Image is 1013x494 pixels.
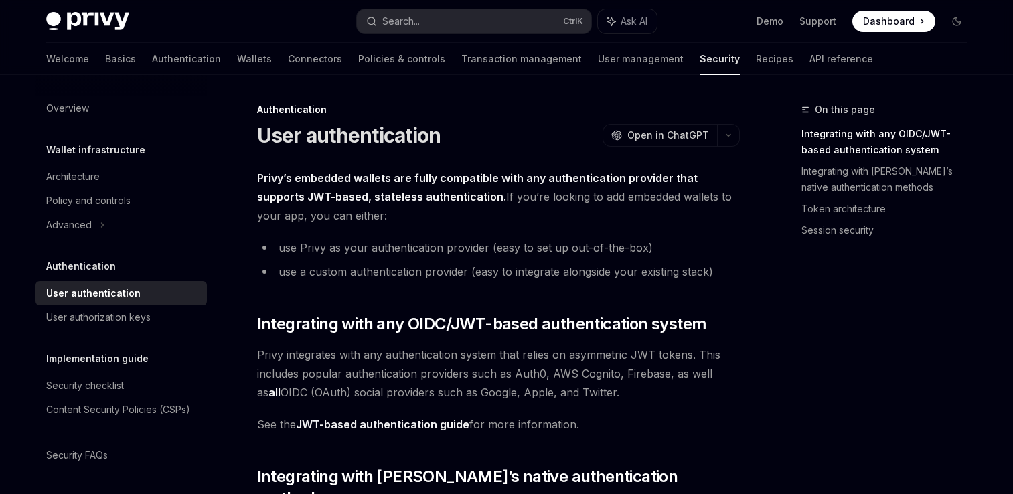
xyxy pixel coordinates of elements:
div: Authentication [257,103,740,116]
a: Wallets [237,43,272,75]
h1: User authentication [257,123,441,147]
h5: Authentication [46,258,116,274]
span: Ask AI [621,15,647,28]
span: Open in ChatGPT [627,129,709,142]
a: Token architecture [801,198,978,220]
a: Welcome [46,43,89,75]
span: Ctrl K [563,16,583,27]
div: User authentication [46,285,141,301]
a: Dashboard [852,11,935,32]
strong: all [268,386,281,399]
a: Content Security Policies (CSPs) [35,398,207,422]
span: Integrating with any OIDC/JWT-based authentication system [257,313,707,335]
img: dark logo [46,12,129,31]
div: Overview [46,100,89,116]
a: User authentication [35,281,207,305]
a: Transaction management [461,43,582,75]
a: Integrating with [PERSON_NAME]’s native authentication methods [801,161,978,198]
div: Security checklist [46,378,124,394]
li: use a custom authentication provider (easy to integrate alongside your existing stack) [257,262,740,281]
div: Search... [382,13,420,29]
span: On this page [815,102,875,118]
div: User authorization keys [46,309,151,325]
a: Integrating with any OIDC/JWT-based authentication system [801,123,978,161]
li: use Privy as your authentication provider (easy to set up out-of-the-box) [257,238,740,257]
div: Security FAQs [46,447,108,463]
a: Security FAQs [35,443,207,467]
a: Policies & controls [358,43,445,75]
h5: Implementation guide [46,351,149,367]
a: User management [598,43,684,75]
span: See the for more information. [257,415,740,434]
a: Basics [105,43,136,75]
a: Overview [35,96,207,120]
div: Advanced [46,217,92,233]
a: Security checklist [35,374,207,398]
button: Search...CtrlK [357,9,591,33]
a: Session security [801,220,978,241]
button: Open in ChatGPT [603,124,717,147]
a: Architecture [35,165,207,189]
button: Ask AI [598,9,657,33]
div: Policy and controls [46,193,131,209]
span: Privy integrates with any authentication system that relies on asymmetric JWT tokens. This includ... [257,345,740,402]
a: Demo [757,15,783,28]
a: Authentication [152,43,221,75]
a: API reference [809,43,873,75]
span: If you’re looking to add embedded wallets to your app, you can either: [257,169,740,225]
span: Dashboard [863,15,915,28]
div: Content Security Policies (CSPs) [46,402,190,418]
h5: Wallet infrastructure [46,142,145,158]
a: Support [799,15,836,28]
a: Connectors [288,43,342,75]
a: User authorization keys [35,305,207,329]
a: JWT-based authentication guide [296,418,469,432]
a: Policy and controls [35,189,207,213]
a: Recipes [756,43,793,75]
a: Security [700,43,740,75]
button: Toggle dark mode [946,11,967,32]
div: Architecture [46,169,100,185]
strong: Privy’s embedded wallets are fully compatible with any authentication provider that supports JWT-... [257,171,698,203]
